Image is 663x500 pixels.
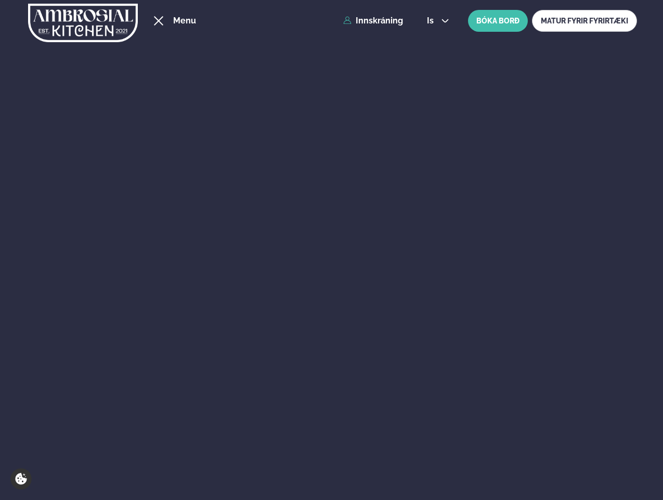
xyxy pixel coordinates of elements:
[419,17,458,25] button: is
[343,16,403,26] a: Innskráning
[427,17,437,25] span: is
[152,15,165,27] button: hamburger
[28,2,138,44] img: logo
[10,468,32,490] a: Cookie settings
[468,10,528,32] button: BÓKA BORÐ
[532,10,637,32] a: MATUR FYRIR FYRIRTÆKI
